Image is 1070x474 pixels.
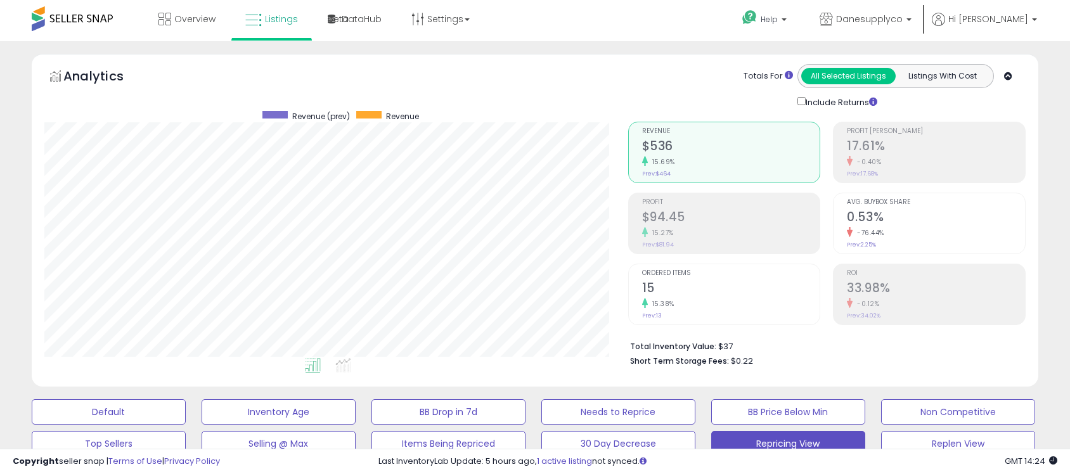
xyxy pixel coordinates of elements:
[711,431,865,456] button: Repricing View
[13,455,59,467] strong: Copyright
[847,281,1025,298] h2: 33.98%
[32,431,186,456] button: Top Sellers
[742,10,757,25] i: Get Help
[630,341,716,352] b: Total Inventory Value:
[836,13,903,25] span: Danesupplyco
[648,157,675,167] small: 15.69%
[948,13,1028,25] span: Hi [PERSON_NAME]
[342,13,382,25] span: DataHub
[292,111,350,122] span: Revenue (prev)
[648,228,674,238] small: 15.27%
[13,456,220,468] div: seller snap | |
[202,431,356,456] button: Selling @ Max
[386,111,419,122] span: Revenue
[371,399,525,425] button: BB Drop in 7d
[642,128,820,135] span: Revenue
[881,399,1035,425] button: Non Competitive
[648,299,674,309] small: 15.38%
[63,67,148,88] h5: Analytics
[642,270,820,277] span: Ordered Items
[847,139,1025,156] h2: 17.61%
[642,170,671,177] small: Prev: $464
[847,241,876,248] small: Prev: 2.25%
[630,355,729,366] b: Short Term Storage Fees:
[847,199,1025,206] span: Avg. Buybox Share
[541,431,695,456] button: 30 Day Decrease
[731,355,753,367] span: $0.22
[642,241,674,248] small: Prev: $81.94
[744,70,793,82] div: Totals For
[642,281,820,298] h2: 15
[541,399,695,425] button: Needs to Reprice
[788,94,893,109] div: Include Returns
[642,210,820,227] h2: $94.45
[853,299,879,309] small: -0.12%
[881,431,1035,456] button: Replen View
[174,13,216,25] span: Overview
[801,68,896,84] button: All Selected Listings
[537,455,592,467] a: 1 active listing
[265,13,298,25] span: Listings
[371,431,525,456] button: Items Being Repriced
[711,399,865,425] button: BB Price Below Min
[32,399,186,425] button: Default
[164,455,220,467] a: Privacy Policy
[642,139,820,156] h2: $536
[847,170,878,177] small: Prev: 17.68%
[642,312,662,319] small: Prev: 13
[630,338,1017,353] li: $37
[853,157,881,167] small: -0.40%
[847,128,1025,135] span: Profit [PERSON_NAME]
[932,13,1037,38] a: Hi [PERSON_NAME]
[847,312,880,319] small: Prev: 34.02%
[847,270,1025,277] span: ROI
[847,210,1025,227] h2: 0.53%
[378,456,1057,468] div: Last InventoryLab Update: 5 hours ago, not synced.
[202,399,356,425] button: Inventory Age
[1005,455,1057,467] span: 2025-08-13 14:24 GMT
[642,199,820,206] span: Profit
[853,228,884,238] small: -76.44%
[761,14,778,25] span: Help
[895,68,989,84] button: Listings With Cost
[108,455,162,467] a: Terms of Use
